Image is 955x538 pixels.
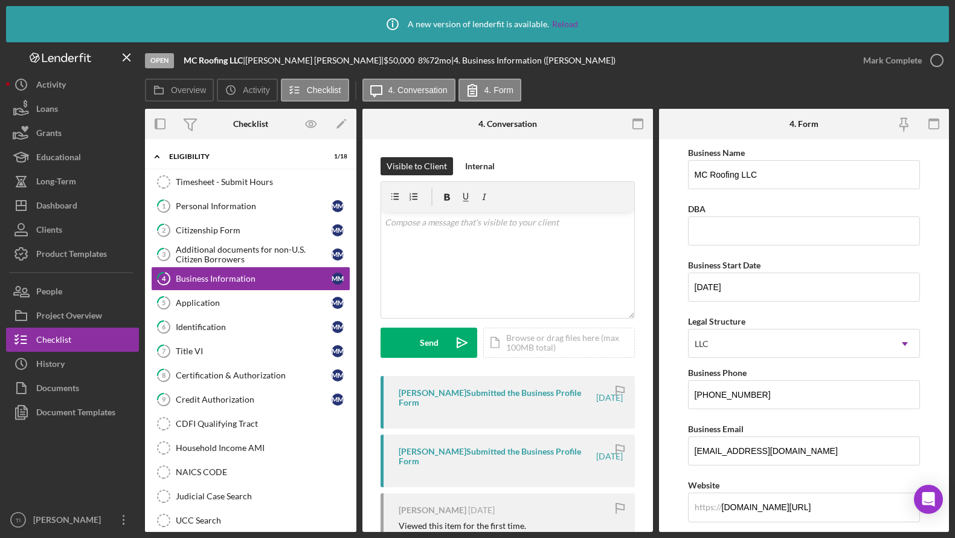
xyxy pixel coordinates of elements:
[378,9,578,39] div: A new version of lenderfit is available.
[281,79,349,102] button: Checklist
[468,505,495,515] time: 2025-07-04 18:43
[151,291,350,315] a: 5ApplicationMM
[695,502,722,512] div: https://
[16,517,21,523] text: TI
[162,299,166,306] tspan: 5
[596,393,623,403] time: 2025-07-14 18:16
[36,97,58,124] div: Loans
[151,387,350,412] a: 9Credit AuthorizationMM
[914,485,943,514] div: Open Intercom Messenger
[243,85,269,95] label: Activity
[36,73,66,100] div: Activity
[176,491,350,501] div: Judicial Case Search
[332,394,344,406] div: M M
[6,376,139,400] button: Documents
[6,218,139,242] button: Clients
[36,169,76,196] div: Long-Term
[176,346,332,356] div: Title VI
[36,328,71,355] div: Checklist
[381,328,477,358] button: Send
[552,19,578,29] a: Reload
[478,119,537,129] div: 4. Conversation
[162,347,166,355] tspan: 7
[688,424,744,434] label: Business Email
[362,79,455,102] button: 4. Conversation
[176,419,350,429] div: CDFI Qualifying Tract
[217,79,277,102] button: Activity
[36,279,62,306] div: People
[459,157,501,175] button: Internal
[162,371,166,379] tspan: 8
[151,170,350,194] a: Timesheet - Submit Hours
[6,279,139,303] button: People
[399,505,466,515] div: [PERSON_NAME]
[332,273,344,285] div: M M
[399,388,594,407] div: [PERSON_NAME] Submitted the Business Profile Form
[184,56,245,65] div: |
[384,55,414,65] span: $50,000
[695,339,709,349] div: LLC
[176,322,332,332] div: Identification
[36,303,102,331] div: Project Overview
[6,193,139,218] button: Dashboard
[176,467,350,477] div: NAICS CODE
[151,508,350,533] a: UCC Search
[6,352,139,376] button: History
[36,121,62,148] div: Grants
[176,225,332,235] div: Citizenship Form
[30,508,109,535] div: [PERSON_NAME]
[332,321,344,333] div: M M
[151,315,350,339] a: 6IdentificationMM
[332,345,344,357] div: M M
[863,48,922,73] div: Mark Complete
[151,194,350,218] a: 1Personal InformationMM
[162,226,166,234] tspan: 2
[429,56,451,65] div: 72 mo
[151,242,350,267] a: 3Additional documents for non-U.S. Citizen BorrowersMM
[688,480,719,490] label: Website
[184,55,243,65] b: MC Roofing LLC
[6,145,139,169] button: Educational
[332,297,344,309] div: M M
[6,303,139,328] button: Project Overview
[6,169,139,193] button: Long-Term
[151,339,350,363] a: 7Title VIMM
[245,56,384,65] div: [PERSON_NAME] [PERSON_NAME] |
[162,274,166,282] tspan: 4
[176,371,332,380] div: Certification & Authorization
[332,369,344,381] div: M M
[162,202,166,210] tspan: 1
[688,147,745,158] label: Business Name
[688,260,760,270] label: Business Start Date
[6,328,139,352] a: Checklist
[387,157,447,175] div: Visible to Client
[176,298,332,308] div: Application
[596,452,623,461] time: 2025-07-04 18:46
[6,97,139,121] button: Loans
[465,157,495,175] div: Internal
[484,85,513,95] label: 4. Form
[162,250,166,258] tspan: 3
[176,274,332,284] div: Business Information
[171,85,206,95] label: Overview
[6,73,139,97] button: Activity
[6,400,139,424] button: Document Templates
[233,119,268,129] div: Checklist
[151,436,350,460] a: Household Income AMI
[36,352,65,379] div: History
[6,242,139,266] button: Product Templates
[176,245,332,264] div: Additional documents for non-U.S. Citizen Borrowers
[789,119,818,129] div: 4. Form
[176,443,350,453] div: Household Income AMI
[151,412,350,436] a: CDFI Qualifying Tract
[6,508,139,532] button: TI[PERSON_NAME]
[176,516,350,525] div: UCC Search
[6,121,139,145] button: Grants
